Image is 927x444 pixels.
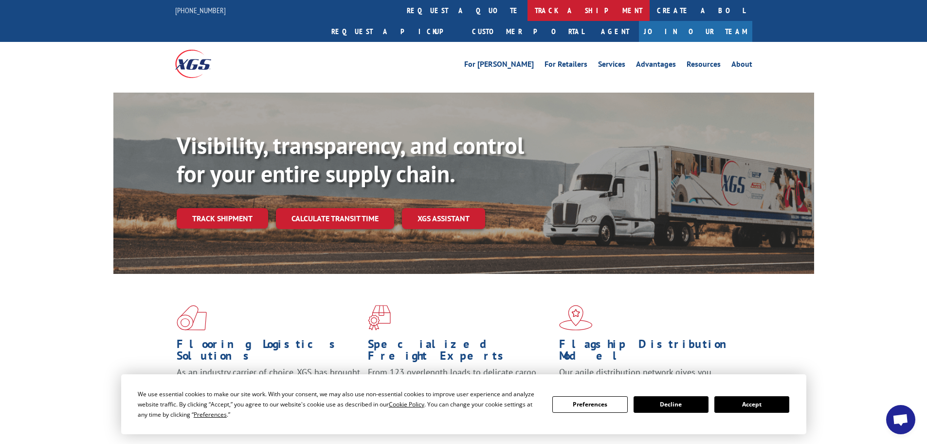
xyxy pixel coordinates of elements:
[368,305,391,330] img: xgs-icon-focused-on-flooring-red
[138,389,541,420] div: We use essential cookies to make our site work. With your consent, we may also use non-essential ...
[177,367,360,401] span: As an industry carrier of choice, XGS has brought innovation and dedication to flooring logistics...
[465,21,591,42] a: Customer Portal
[552,396,627,413] button: Preferences
[402,208,485,229] a: XGS ASSISTANT
[559,305,593,330] img: xgs-icon-flagship-distribution-model-red
[177,208,268,229] a: Track shipment
[591,21,639,42] a: Agent
[177,130,524,189] b: Visibility, transparency, and control for your entire supply chain.
[687,60,721,71] a: Resources
[639,21,752,42] a: Join Our Team
[194,410,227,419] span: Preferences
[121,374,806,434] div: Cookie Consent Prompt
[559,338,743,367] h1: Flagship Distribution Model
[324,21,465,42] a: Request a pickup
[389,400,424,408] span: Cookie Policy
[175,5,226,15] a: [PHONE_NUMBER]
[714,396,789,413] button: Accept
[598,60,625,71] a: Services
[636,60,676,71] a: Advantages
[464,60,534,71] a: For [PERSON_NAME]
[368,367,552,410] p: From 123 overlength loads to delicate cargo, our experienced staff knows the best way to move you...
[559,367,738,389] span: Our agile distribution network gives you nationwide inventory management on demand.
[886,405,915,434] a: Open chat
[731,60,752,71] a: About
[545,60,587,71] a: For Retailers
[634,396,709,413] button: Decline
[368,338,552,367] h1: Specialized Freight Experts
[177,338,361,367] h1: Flooring Logistics Solutions
[177,305,207,330] img: xgs-icon-total-supply-chain-intelligence-red
[276,208,394,229] a: Calculate transit time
